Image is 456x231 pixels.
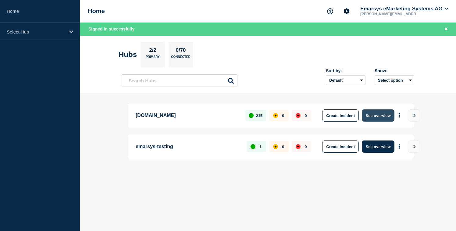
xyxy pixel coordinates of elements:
[122,74,237,87] input: Search Hubs
[146,55,160,62] p: Primary
[324,5,337,18] button: Support
[326,68,365,73] div: Sort by:
[362,109,394,122] button: See overview
[173,47,188,55] p: 0/70
[273,144,278,149] div: affected
[305,144,307,149] p: 0
[395,110,403,121] button: More actions
[256,113,263,118] p: 215
[362,140,394,153] button: See overview
[7,29,65,34] p: Select Hub
[136,109,238,122] p: [DOMAIN_NAME]
[282,113,284,118] p: 0
[359,12,422,16] p: [PERSON_NAME][EMAIL_ADDRESS][PERSON_NAME][DOMAIN_NAME]
[408,140,420,153] button: View
[296,113,301,118] div: down
[375,75,414,85] button: Select option
[119,50,137,59] h2: Hubs
[88,27,134,31] span: Signed in successfully
[305,113,307,118] p: 0
[251,144,255,149] div: up
[340,5,353,18] button: Account settings
[136,140,240,153] p: emarsys-testing
[322,109,359,122] button: Create incident
[147,47,159,55] p: 2/2
[359,6,449,12] button: Emarsys eMarketing Systems AG
[375,68,414,73] div: Show:
[249,113,254,118] div: up
[88,8,105,15] h1: Home
[326,75,365,85] select: Sort by
[395,141,403,152] button: More actions
[296,144,301,149] div: down
[408,109,420,122] button: View
[273,113,278,118] div: affected
[259,144,262,149] p: 1
[282,144,284,149] p: 0
[171,55,190,62] p: Connected
[322,140,359,153] button: Create incident
[442,26,450,33] button: Close banner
